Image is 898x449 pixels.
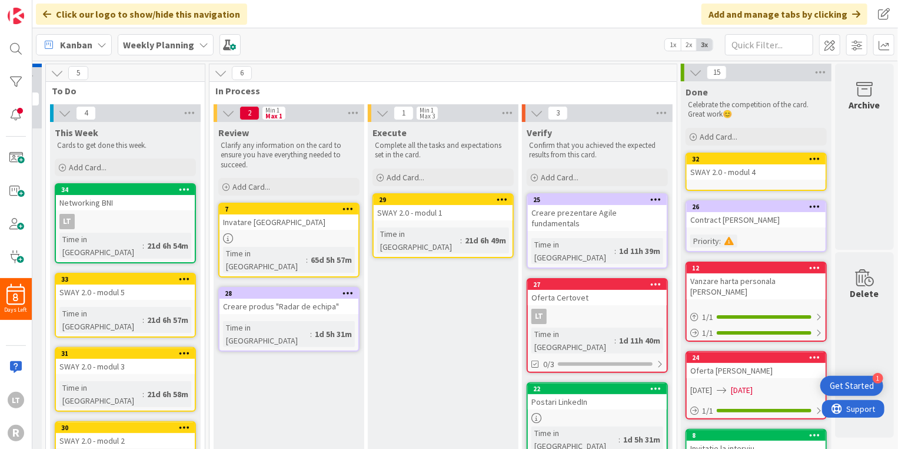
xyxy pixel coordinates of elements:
[144,313,191,326] div: 21d 6h 57m
[8,392,24,408] div: LT
[702,311,713,323] span: 1 / 1
[265,113,282,119] div: Max 1
[697,39,713,51] span: 3x
[701,4,867,25] div: Add and manage tabs by clicking
[56,274,195,300] div: 33SWAY 2.0 - modul 5
[528,194,667,205] div: 25
[690,384,712,397] span: [DATE]
[240,106,260,120] span: 2
[76,106,96,120] span: 4
[687,430,826,441] div: 8
[723,109,732,119] span: 😊
[850,286,879,301] div: Delete
[731,384,753,397] span: [DATE]
[700,131,737,142] span: Add Card...
[687,263,826,299] div: 12Vanzare harta personala [PERSON_NAME]
[219,214,358,230] div: Invatare [GEOGRAPHIC_DATA]
[57,141,194,150] p: Cards to get done this week.
[725,34,813,55] input: Quick Filter...
[692,203,826,211] div: 26
[616,245,663,257] div: 1d 11h 39m
[543,358,554,371] span: 0/3
[707,65,727,80] span: 15
[614,245,616,257] span: :
[36,4,247,25] div: Click our logo to show/hide this navigation
[618,433,620,446] span: :
[528,309,667,324] div: LT
[219,299,358,314] div: Creare produs "Radar de echipa"
[60,38,92,52] span: Kanban
[56,195,195,210] div: Networking BNI
[218,203,360,278] a: 7Invatare [GEOGRAPHIC_DATA]Time in [GEOGRAPHIC_DATA]:65d 5h 57m
[56,274,195,285] div: 33
[687,154,826,164] div: 32
[687,363,826,378] div: Oferta [PERSON_NAME]
[702,405,713,417] span: 1 / 1
[528,394,667,410] div: Postari LinkedIn
[528,279,667,305] div: 27Oferta Certovet
[56,214,195,229] div: LT
[460,234,462,247] span: :
[215,85,662,97] span: In Process
[686,262,827,342] a: 12Vanzare harta personala [PERSON_NAME]1/11/1
[692,354,826,362] div: 24
[527,278,668,373] a: 27Oferta CertovetLTTime in [GEOGRAPHIC_DATA]:1d 11h 40m0/3
[527,193,668,269] a: 25Creare prezentare Agile fundamentalsTime in [GEOGRAPHIC_DATA]:1d 11h 39m
[123,39,194,51] b: Weekly Planning
[687,263,826,273] div: 12
[142,239,144,252] span: :
[312,328,355,341] div: 1d 5h 31m
[873,373,883,384] div: 1
[379,196,513,204] div: 29
[68,66,88,80] span: 5
[687,164,826,180] div: SWAY 2.0 - modul 4
[372,193,514,258] a: 29SWAY 2.0 - modul 1Time in [GEOGRAPHIC_DATA]:21d 6h 49m
[687,352,826,363] div: 24
[686,200,827,252] a: 26Contract [PERSON_NAME]Priority:
[687,352,826,378] div: 24Oferta [PERSON_NAME]
[688,100,824,120] p: Celebrate the competition of the card. Great work
[52,85,190,97] span: To Do
[61,275,195,283] div: 33
[531,238,614,264] div: Time in [GEOGRAPHIC_DATA]
[665,39,681,51] span: 1x
[377,227,460,253] div: Time in [GEOGRAPHIC_DATA]
[616,334,663,347] div: 1d 11h 40m
[59,381,142,407] div: Time in [GEOGRAPHIC_DATA]
[614,334,616,347] span: :
[375,141,511,160] p: Complete all the tasks and expectations set in the card.
[528,205,667,231] div: Creare prezentare Agile fundamentals
[14,293,19,302] span: 8
[541,172,578,183] span: Add Card...
[533,280,667,289] div: 27
[692,264,826,272] div: 12
[533,385,667,393] div: 22
[692,155,826,163] div: 32
[620,433,663,446] div: 1d 5h 31m
[387,172,424,183] span: Add Card...
[61,424,195,432] div: 30
[849,98,880,112] div: Archive
[681,39,697,51] span: 2x
[686,153,827,191] a: 32SWAY 2.0 - modul 4
[218,127,249,138] span: Review
[219,288,358,299] div: 28
[308,253,355,266] div: 65d 5h 57m
[687,212,826,227] div: Contract [PERSON_NAME]
[56,348,195,374] div: 31SWAY 2.0 - modul 3
[232,181,270,192] span: Add Card...
[55,273,196,338] a: 33SWAY 2.0 - modul 5Time in [GEOGRAPHIC_DATA]:21d 6h 57m
[528,290,667,305] div: Oferta Certovet
[55,127,98,138] span: This Week
[528,384,667,410] div: 22Postari LinkedIn
[528,279,667,290] div: 27
[69,162,107,173] span: Add Card...
[692,431,826,440] div: 8
[528,194,667,231] div: 25Creare prezentare Agile fundamentals
[702,327,713,339] span: 1 / 1
[218,287,360,352] a: 28Creare produs "Radar de echipa"Time in [GEOGRAPHIC_DATA]:1d 5h 31m
[462,234,509,247] div: 21d 6h 49m
[61,349,195,358] div: 31
[55,183,196,263] a: 34Networking BNILTTime in [GEOGRAPHIC_DATA]:21d 6h 54m
[59,233,142,259] div: Time in [GEOGRAPHIC_DATA]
